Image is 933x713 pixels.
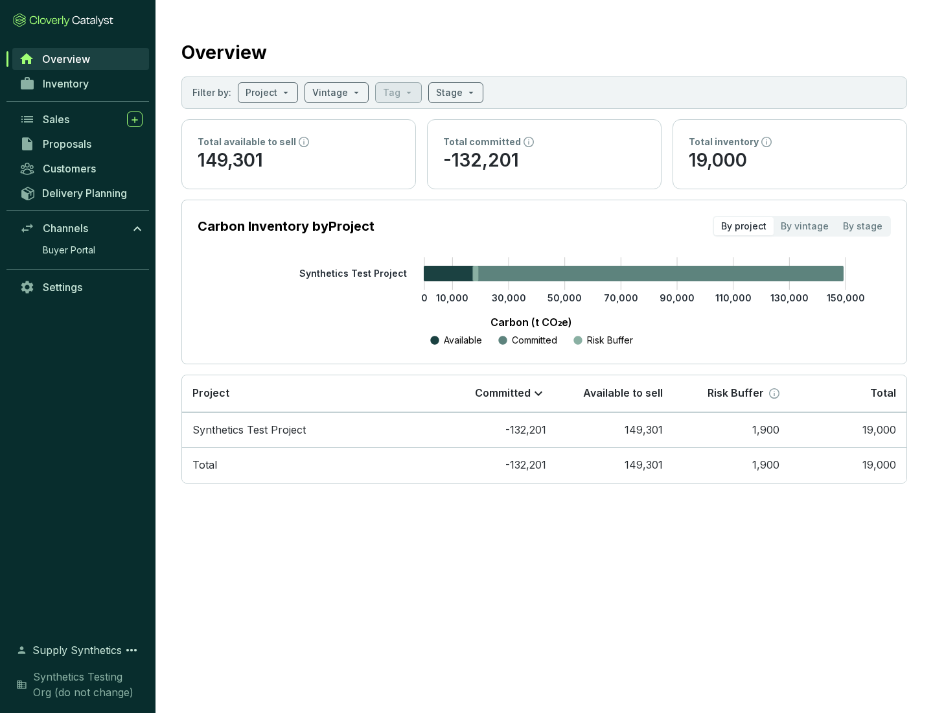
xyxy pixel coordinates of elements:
[383,86,400,99] p: Tag
[13,73,149,95] a: Inventory
[547,292,582,303] tspan: 50,000
[440,447,557,483] td: -132,201
[557,412,673,448] td: 149,301
[198,217,374,235] p: Carbon Inventory by Project
[181,39,267,66] h2: Overview
[43,281,82,294] span: Settings
[299,268,407,279] tspan: Synthetics Test Project
[790,412,906,448] td: 19,000
[182,375,440,412] th: Project
[790,375,906,412] th: Total
[182,412,440,448] td: Synthetics Test Project
[13,108,149,130] a: Sales
[714,217,774,235] div: By project
[673,447,790,483] td: 1,900
[182,447,440,483] td: Total
[440,412,557,448] td: -132,201
[421,292,428,303] tspan: 0
[444,334,482,347] p: Available
[604,292,638,303] tspan: 70,000
[492,292,526,303] tspan: 30,000
[770,292,809,303] tspan: 130,000
[512,334,557,347] p: Committed
[13,276,149,298] a: Settings
[198,135,296,148] p: Total available to sell
[33,669,143,700] span: Synthetics Testing Org (do not change)
[790,447,906,483] td: 19,000
[827,292,865,303] tspan: 150,000
[32,642,122,658] span: Supply Synthetics
[43,77,89,90] span: Inventory
[43,113,69,126] span: Sales
[436,292,468,303] tspan: 10,000
[713,216,891,237] div: segmented control
[557,447,673,483] td: 149,301
[13,158,149,180] a: Customers
[43,244,95,257] span: Buyer Portal
[192,86,231,99] p: Filter by:
[198,148,400,173] p: 149,301
[475,386,531,401] p: Committed
[217,314,846,330] p: Carbon (t CO₂e)
[13,133,149,155] a: Proposals
[443,148,645,173] p: -132,201
[557,375,673,412] th: Available to sell
[689,148,891,173] p: 19,000
[689,135,759,148] p: Total inventory
[43,222,88,235] span: Channels
[12,48,149,70] a: Overview
[13,182,149,204] a: Delivery Planning
[708,386,764,401] p: Risk Buffer
[42,53,90,65] span: Overview
[774,217,836,235] div: By vintage
[673,412,790,448] td: 1,900
[715,292,752,303] tspan: 110,000
[660,292,695,303] tspan: 90,000
[42,187,127,200] span: Delivery Planning
[43,162,96,175] span: Customers
[43,137,91,150] span: Proposals
[587,334,633,347] p: Risk Buffer
[836,217,890,235] div: By stage
[36,240,149,260] a: Buyer Portal
[443,135,521,148] p: Total committed
[13,217,149,239] a: Channels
